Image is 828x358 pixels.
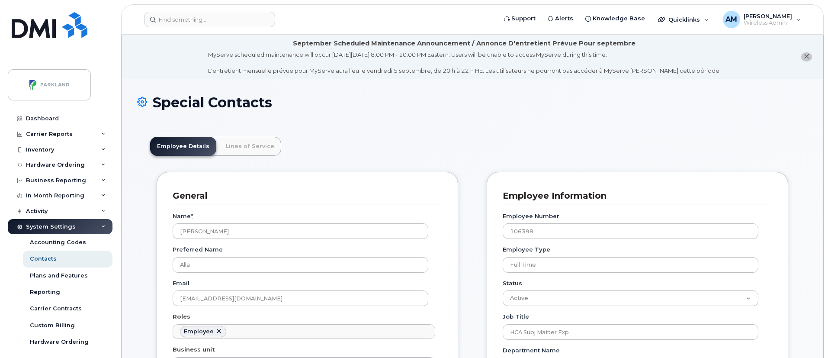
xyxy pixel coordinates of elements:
label: Preferred Name [173,245,223,254]
h3: Employee Information [503,190,766,202]
div: September Scheduled Maintenance Announcement / Annonce D'entretient Prévue Pour septembre [293,39,635,48]
div: MyServe scheduled maintenance will occur [DATE][DATE] 8:00 PM - 10:00 PM Eastern. Users will be u... [208,51,721,75]
label: Email [173,279,189,287]
label: Name [173,212,193,220]
div: Employee [184,328,214,335]
h3: General [173,190,436,202]
abbr: required [191,213,193,219]
label: Business unit [173,345,215,354]
label: Roles [173,313,190,321]
a: Lines of Service [219,137,281,156]
label: Department Name [503,346,560,355]
label: Status [503,279,522,287]
label: Employee Type [503,245,550,254]
h1: Special Contacts [137,95,808,110]
button: close notification [801,52,812,61]
a: Employee Details [150,137,216,156]
label: Employee Number [503,212,559,220]
label: Job Title [503,313,529,321]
